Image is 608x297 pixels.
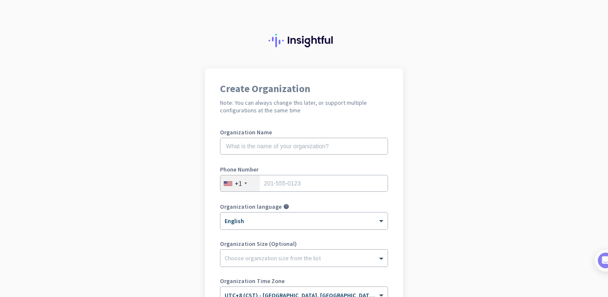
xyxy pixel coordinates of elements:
[220,175,388,192] input: 201-555-0123
[220,99,388,114] h2: Note: You can always change this later, or support multiple configurations at the same time
[220,129,388,135] label: Organization Name
[220,138,388,155] input: What is the name of your organization?
[283,204,289,210] i: help
[220,84,388,94] h1: Create Organization
[269,34,339,47] img: Insightful
[220,278,388,284] label: Organization Time Zone
[235,179,242,188] div: +1
[220,241,388,247] label: Organization Size (Optional)
[220,166,388,172] label: Phone Number
[220,204,282,210] label: Organization language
